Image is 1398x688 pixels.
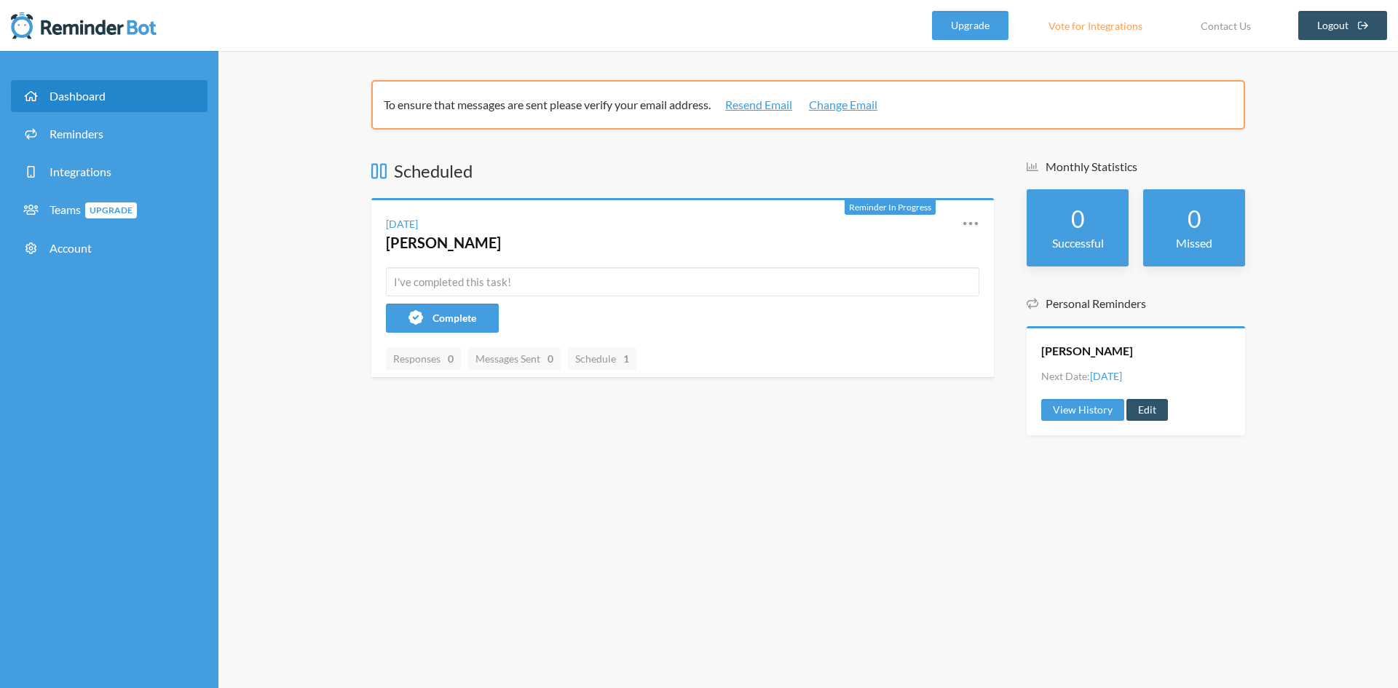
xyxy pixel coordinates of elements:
img: Reminder Bot [11,11,157,40]
a: View History [1041,399,1124,421]
strong: 1 [623,351,629,366]
span: [DATE] [1090,370,1122,382]
a: [PERSON_NAME] [386,234,501,251]
span: Messages Sent [475,352,553,365]
span: Reminders [50,127,103,141]
strong: 0 [548,351,553,366]
a: Resend Email [725,96,792,114]
a: Dashboard [11,80,208,112]
span: Complete [433,312,476,324]
button: Complete [386,304,499,333]
span: Schedule [575,352,629,365]
span: Responses [393,352,454,365]
a: TeamsUpgrade [11,194,208,226]
span: Teams [50,202,137,216]
a: Account [11,232,208,264]
p: To ensure that messages are sent please verify your email address. [384,96,1223,114]
span: Integrations [50,165,111,178]
a: Logout [1298,11,1388,40]
h3: Scheduled [371,159,994,183]
li: Next Date: [1041,368,1122,384]
span: Upgrade [85,202,137,218]
div: [DATE] [386,216,418,232]
a: Reminders [11,118,208,150]
h5: Personal Reminders [1027,296,1245,312]
a: Schedule1 [568,347,636,370]
span: Account [50,241,92,255]
strong: 0 [1071,205,1085,233]
a: Edit [1126,399,1168,421]
p: Successful [1041,234,1114,252]
a: Vote for Integrations [1030,11,1161,40]
input: I've completed this task! [386,267,979,296]
span: Reminder In Progress [849,202,931,213]
p: Missed [1158,234,1231,252]
h5: Monthly Statistics [1027,159,1245,175]
a: Responses0 [386,347,461,370]
a: Upgrade [932,11,1008,40]
a: Change Email [809,96,877,114]
strong: 0 [448,351,454,366]
span: Dashboard [50,89,106,103]
a: Messages Sent0 [468,347,561,370]
a: Integrations [11,156,208,188]
strong: 0 [1188,205,1201,233]
a: Contact Us [1182,11,1269,40]
a: [PERSON_NAME] [1041,343,1133,359]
